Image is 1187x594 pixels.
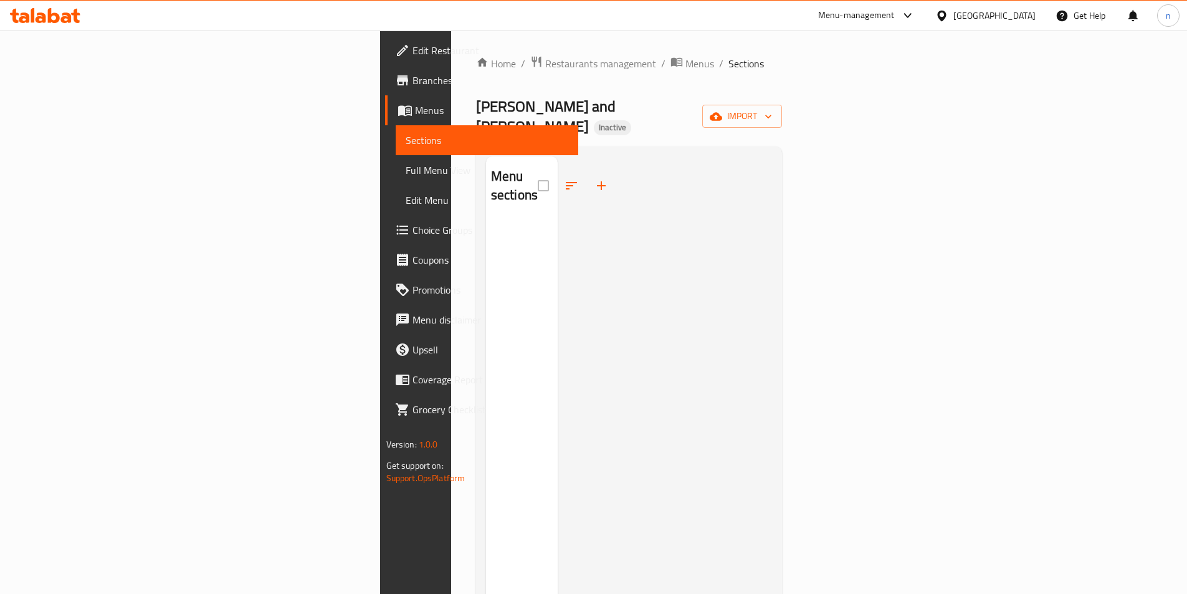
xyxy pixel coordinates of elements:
div: [GEOGRAPHIC_DATA] [953,9,1036,22]
span: 1.0.0 [419,436,438,453]
a: Menus [385,95,578,125]
nav: breadcrumb [476,55,783,72]
a: Branches [385,65,578,95]
a: Restaurants management [530,55,656,72]
a: Menus [670,55,714,72]
span: Branches [412,73,568,88]
span: Promotions [412,282,568,297]
span: import [712,108,772,124]
a: Edit Menu [396,185,578,215]
li: / [719,56,723,71]
span: Restaurants management [545,56,656,71]
a: Coverage Report [385,365,578,395]
div: Inactive [594,120,631,135]
span: Edit Menu [406,193,568,208]
a: Grocery Checklist [385,395,578,424]
span: Menus [685,56,714,71]
span: Version: [386,436,417,453]
button: import [702,105,782,128]
a: Coupons [385,245,578,275]
li: / [661,56,665,71]
a: Choice Groups [385,215,578,245]
div: Menu-management [818,8,895,23]
span: Menu disclaimer [412,312,568,327]
a: Edit Restaurant [385,36,578,65]
nav: Menu sections [486,216,558,226]
span: Menus [415,103,568,118]
a: Promotions [385,275,578,305]
span: Inactive [594,122,631,133]
button: Add section [586,171,616,201]
span: Coverage Report [412,372,568,387]
span: Sections [406,133,568,148]
span: n [1166,9,1171,22]
a: Full Menu View [396,155,578,185]
span: Edit Restaurant [412,43,568,58]
span: Coupons [412,252,568,267]
span: Upsell [412,342,568,357]
span: Sections [728,56,764,71]
a: Upsell [385,335,578,365]
a: Menu disclaimer [385,305,578,335]
a: Support.OpsPlatform [386,470,465,486]
a: Sections [396,125,578,155]
span: Full Menu View [406,163,568,178]
span: Choice Groups [412,223,568,237]
span: Grocery Checklist [412,402,568,417]
span: Get support on: [386,457,444,474]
